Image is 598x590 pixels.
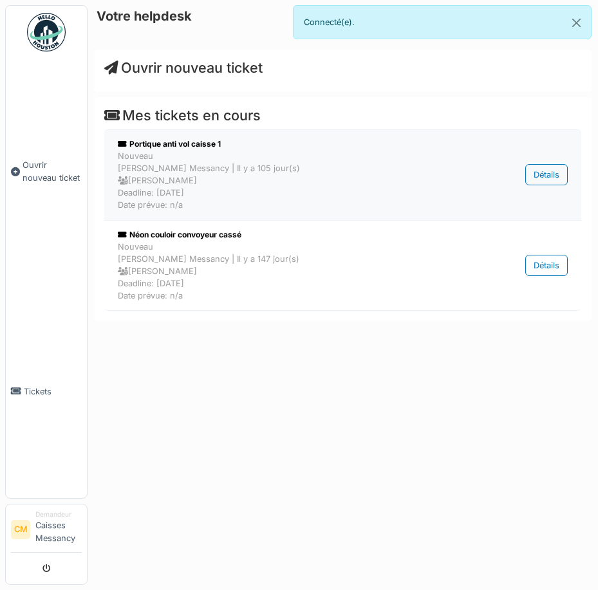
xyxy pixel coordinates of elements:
div: Portique anti vol caisse 1 [118,138,473,150]
h4: Mes tickets en cours [104,107,581,124]
h6: Votre helpdesk [97,8,192,24]
img: Badge_color-CXgf-gQk.svg [27,13,66,51]
li: Caisses Messancy [35,510,82,549]
button: Close [562,6,591,40]
a: Néon couloir convoyeur cassé Nouveau[PERSON_NAME] Messancy | Il y a 147 jour(s) [PERSON_NAME]Dead... [115,226,571,306]
span: Tickets [24,385,82,398]
a: Portique anti vol caisse 1 Nouveau[PERSON_NAME] Messancy | Il y a 105 jour(s) [PERSON_NAME]Deadli... [115,135,571,215]
a: CM DemandeurCaisses Messancy [11,510,82,553]
div: Nouveau [PERSON_NAME] Messancy | Il y a 147 jour(s) [PERSON_NAME] Deadline: [DATE] Date prévue: n/a [118,241,473,302]
div: Demandeur [35,510,82,519]
a: Ouvrir nouveau ticket [104,59,263,76]
a: Tickets [6,284,87,498]
div: Néon couloir convoyeur cassé [118,229,473,241]
span: Ouvrir nouveau ticket [23,159,82,183]
div: Nouveau [PERSON_NAME] Messancy | Il y a 105 jour(s) [PERSON_NAME] Deadline: [DATE] Date prévue: n/a [118,150,473,212]
li: CM [11,520,30,539]
div: Détails [525,164,568,185]
div: Détails [525,255,568,276]
a: Ouvrir nouveau ticket [6,59,87,284]
div: Connecté(e). [293,5,592,39]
